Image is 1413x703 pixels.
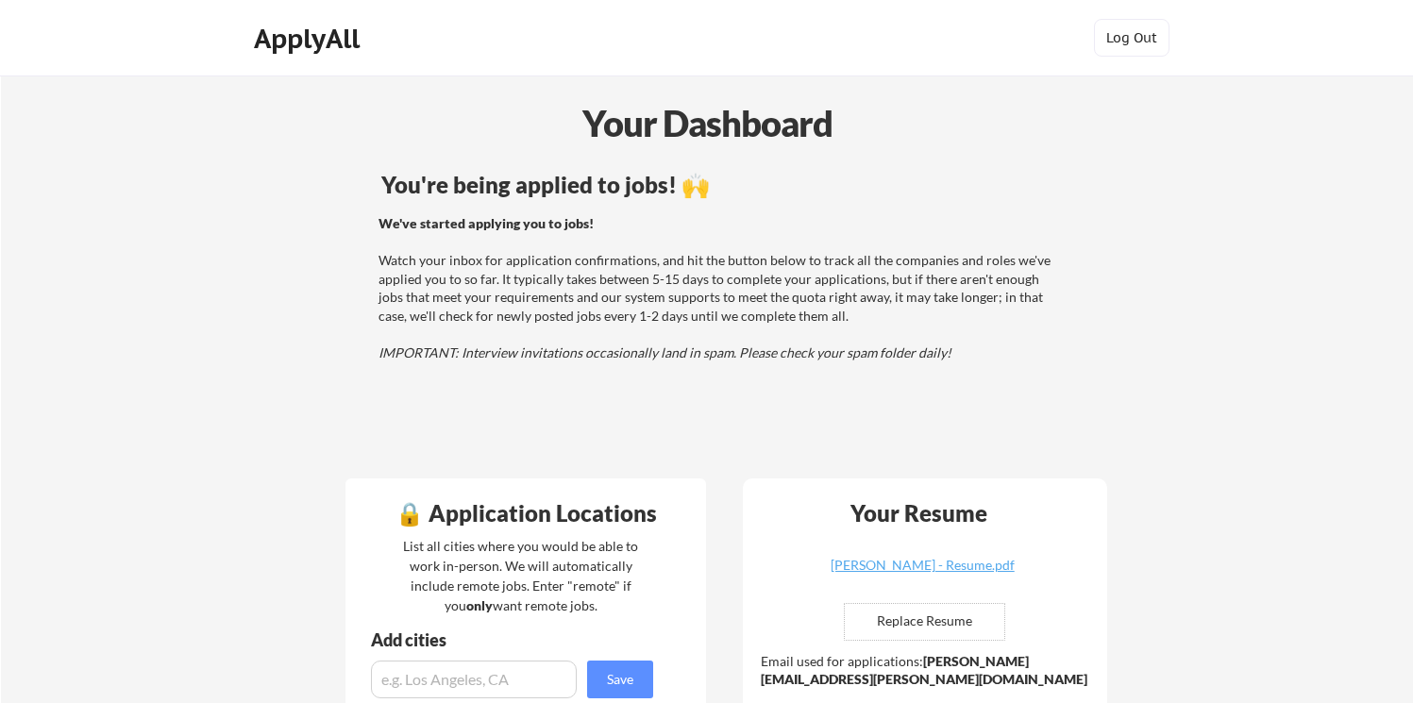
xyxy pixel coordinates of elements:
div: [PERSON_NAME] - Resume.pdf [810,559,1035,572]
strong: only [466,597,493,613]
input: e.g. Los Angeles, CA [371,661,577,698]
div: 🔒 Application Locations [350,502,701,525]
button: Save [587,661,653,698]
div: Your Resume [825,502,1012,525]
strong: We've started applying you to jobs! [378,215,594,231]
em: IMPORTANT: Interview invitations occasionally land in spam. Please check your spam folder daily! [378,344,951,360]
div: Your Dashboard [2,96,1413,150]
strong: [PERSON_NAME][EMAIL_ADDRESS][PERSON_NAME][DOMAIN_NAME] [761,653,1087,688]
div: Watch your inbox for application confirmations, and hit the button below to track all the compani... [378,214,1059,362]
div: List all cities where you would be able to work in-person. We will automatically include remote j... [391,536,650,615]
div: Add cities [371,631,658,648]
button: Log Out [1094,19,1169,57]
div: You're being applied to jobs! 🙌 [381,174,1062,196]
a: [PERSON_NAME] - Resume.pdf [810,559,1035,588]
div: ApplyAll [254,23,365,55]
